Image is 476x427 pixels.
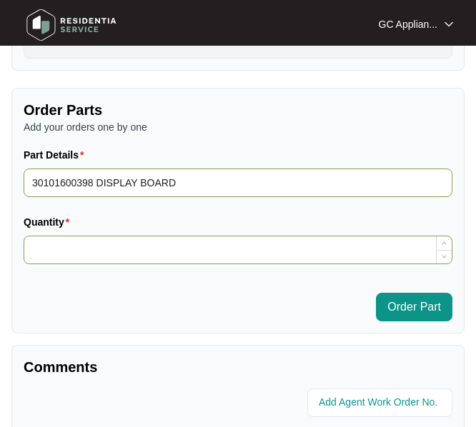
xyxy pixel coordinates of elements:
p: Add your orders one by one [24,120,452,134]
input: Part Details [24,169,452,197]
button: Order Part [376,293,452,321]
p: GC Applian... [379,17,438,31]
p: Order Parts [24,100,452,120]
input: Quantity [24,236,452,263]
p: Comments [24,357,448,377]
span: Decrease Value [436,250,452,263]
label: Quantity [24,215,75,229]
span: Order Part [387,298,441,316]
span: Increase Value [436,236,452,250]
img: dropdown arrow [445,21,453,28]
img: residentia service logo [21,4,122,46]
span: up [442,241,447,246]
input: Add Agent Work Order No. [319,394,444,411]
span: down [442,254,447,259]
label: Part Details [24,148,90,162]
